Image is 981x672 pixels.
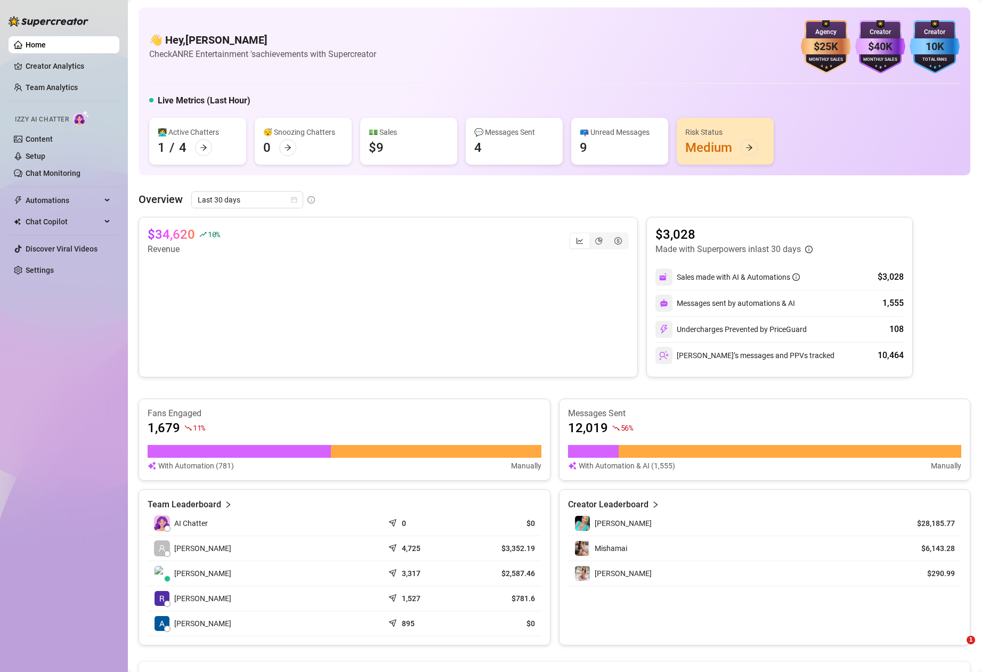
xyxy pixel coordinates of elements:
span: Automations [26,192,101,209]
img: svg%3e [659,272,669,282]
article: Manually [931,460,961,472]
span: arrow-right [745,144,753,151]
div: $3,028 [878,271,904,284]
article: $28,185.77 [906,518,955,529]
div: 4 [474,139,482,156]
div: Creator [855,27,905,37]
article: $6,143.28 [906,543,955,554]
a: Settings [26,266,54,274]
article: $3,028 [655,226,813,243]
span: [PERSON_NAME] [595,519,652,528]
span: arrow-right [284,144,291,151]
article: $0 [469,518,535,529]
span: [PERSON_NAME] [174,593,231,604]
a: Home [26,41,46,49]
span: Mishamai [595,544,627,553]
span: [PERSON_NAME] [174,543,231,554]
div: 😴 Snoozing Chatters [263,126,343,138]
a: Team Analytics [26,83,78,92]
div: 💬 Messages Sent [474,126,554,138]
span: info-circle [805,246,813,253]
span: dollar-circle [614,237,622,245]
div: 💵 Sales [369,126,449,138]
span: send [388,566,399,577]
span: arrow-right [200,144,207,151]
img: Rose Cazares [155,591,169,606]
article: Messages Sent [568,408,962,419]
a: Discover Viral Videos [26,245,98,253]
div: 10K [910,38,960,55]
div: 108 [889,323,904,336]
img: svg%3e [568,460,577,472]
span: info-circle [792,273,800,281]
div: $9 [369,139,384,156]
article: Check ANRE Entertainment 's achievements with Supercreator [149,47,376,61]
span: right [224,498,232,511]
article: $781.6 [469,593,535,604]
img: svg%3e [148,460,156,472]
a: Chat Monitoring [26,169,80,177]
span: send [388,592,399,602]
article: $2,587.46 [469,568,535,579]
div: $25K [801,38,851,55]
span: line-chart [576,237,583,245]
article: Team Leaderboard [148,498,221,511]
img: AI Chatter [73,110,90,126]
img: izzy-ai-chatter-avatar-DDCN_rTZ.svg [154,515,170,531]
article: 1,527 [402,593,420,604]
div: Monthly Sales [801,56,851,63]
article: 895 [402,618,415,629]
iframe: Intercom live chat [945,636,970,661]
span: send [388,617,399,627]
a: Creator Analytics [26,58,111,75]
div: 👩‍💻 Active Chatters [158,126,238,138]
article: $0 [469,618,535,629]
div: Messages sent by automations & AI [655,295,795,312]
span: fall [612,424,620,432]
div: segmented control [569,232,629,249]
span: info-circle [307,196,315,204]
span: [PERSON_NAME] [595,569,652,578]
div: Undercharges Prevented by PriceGuard [655,321,807,338]
span: [PERSON_NAME] [174,618,231,629]
div: Sales made with AI & Automations [677,271,800,283]
div: 10,464 [878,349,904,362]
article: $290.99 [906,568,955,579]
img: logo-BBDzfeDw.svg [9,16,88,27]
img: Andrea Lozano [155,566,169,581]
article: 3,317 [402,568,420,579]
article: Overview [139,191,183,207]
article: With Automation & AI (1,555) [579,460,675,472]
article: 12,019 [568,419,608,436]
span: fall [184,424,192,432]
div: Monthly Sales [855,56,905,63]
img: Mishamai [575,541,590,556]
article: Fans Engaged [148,408,541,419]
article: $34,620 [148,226,195,243]
span: AI Chatter [174,517,208,529]
img: svg%3e [659,351,669,360]
article: 0 [402,518,406,529]
div: Agency [801,27,851,37]
span: rise [199,231,207,238]
a: Setup [26,152,45,160]
span: [PERSON_NAME] [174,568,231,579]
span: thunderbolt [14,196,22,205]
div: 9 [580,139,587,156]
span: 56 % [621,423,633,433]
a: Content [26,135,53,143]
span: Last 30 days [198,192,297,208]
span: 10 % [208,229,220,239]
div: 1 [158,139,165,156]
div: Creator [910,27,960,37]
div: 1,555 [882,297,904,310]
div: 0 [263,139,271,156]
img: svg%3e [659,325,669,334]
article: Manually [511,460,541,472]
span: 1 [967,636,975,644]
div: $40K [855,38,905,55]
span: calendar [291,197,297,203]
article: 4,725 [402,543,420,554]
span: pie-chart [595,237,603,245]
span: 11 % [193,423,205,433]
